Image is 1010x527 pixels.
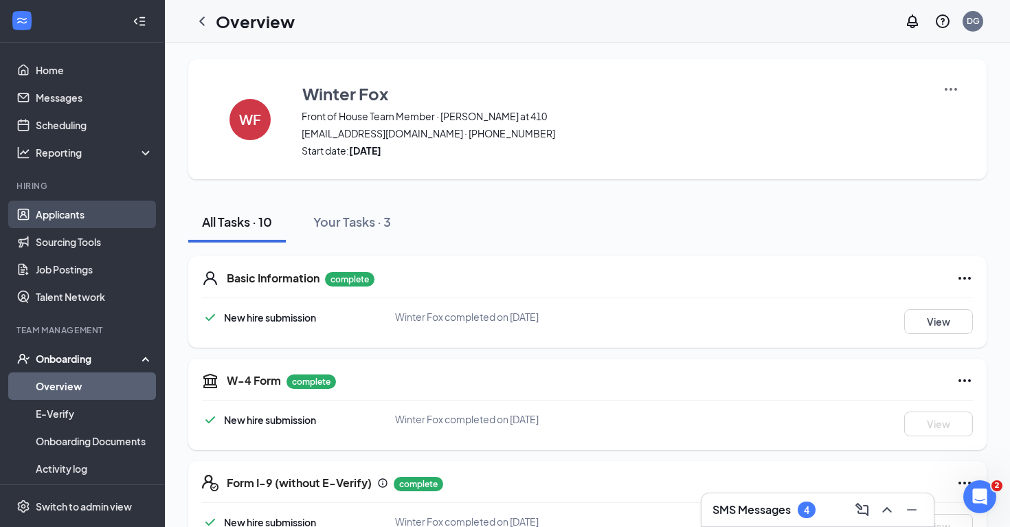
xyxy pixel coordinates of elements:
[202,412,218,428] svg: Checkmark
[202,270,218,287] svg: User
[36,146,154,159] div: Reporting
[904,412,973,436] button: View
[36,256,153,283] a: Job Postings
[876,499,898,521] button: ChevronUp
[36,283,153,311] a: Talent Network
[227,271,319,286] h5: Basic Information
[943,81,959,98] img: More Actions
[202,309,218,326] svg: Checkmark
[36,352,142,366] div: Onboarding
[302,126,925,140] span: [EMAIL_ADDRESS][DOMAIN_NAME] · [PHONE_NUMBER]
[36,400,153,427] a: E-Verify
[133,14,146,28] svg: Collapse
[16,352,30,366] svg: UserCheck
[216,10,295,33] h1: Overview
[325,272,374,287] p: complete
[349,144,381,157] strong: [DATE]
[287,374,336,389] p: complete
[16,146,30,159] svg: Analysis
[36,228,153,256] a: Sourcing Tools
[16,324,150,336] div: Team Management
[804,504,809,516] div: 4
[901,499,923,521] button: Minimize
[36,111,153,139] a: Scheduling
[963,480,996,513] iframe: Intercom live chat
[16,500,30,513] svg: Settings
[377,478,388,489] svg: Info
[302,144,925,157] span: Start date:
[36,427,153,455] a: Onboarding Documents
[956,475,973,491] svg: Ellipses
[854,502,871,518] svg: ComposeMessage
[395,413,539,425] span: Winter Fox completed on [DATE]
[36,455,153,482] a: Activity log
[16,180,150,192] div: Hiring
[934,13,951,30] svg: QuestionInfo
[202,372,218,389] svg: TaxGovernmentIcon
[302,81,925,106] button: Winter Fox
[904,13,921,30] svg: Notifications
[956,372,973,389] svg: Ellipses
[395,311,539,323] span: Winter Fox completed on [DATE]
[227,475,372,491] h5: Form I-9 (without E-Verify)
[224,414,316,426] span: New hire submission
[224,311,316,324] span: New hire submission
[239,115,261,124] h4: WF
[36,482,153,510] a: Team
[194,13,210,30] svg: ChevronLeft
[851,499,873,521] button: ComposeMessage
[904,309,973,334] button: View
[36,56,153,84] a: Home
[879,502,895,518] svg: ChevronUp
[967,15,980,27] div: DG
[36,84,153,111] a: Messages
[202,213,272,230] div: All Tasks · 10
[394,477,443,491] p: complete
[227,373,281,388] h5: W-4 Form
[202,475,218,491] svg: FormI9EVerifyIcon
[216,81,284,157] button: WF
[36,201,153,228] a: Applicants
[712,502,791,517] h3: SMS Messages
[15,14,29,27] svg: WorkstreamLogo
[991,480,1002,491] span: 2
[36,500,132,513] div: Switch to admin view
[36,372,153,400] a: Overview
[904,502,920,518] svg: Minimize
[302,82,388,105] h3: Winter Fox
[956,270,973,287] svg: Ellipses
[302,109,925,123] span: Front of House Team Member · [PERSON_NAME] at 410
[313,213,391,230] div: Your Tasks · 3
